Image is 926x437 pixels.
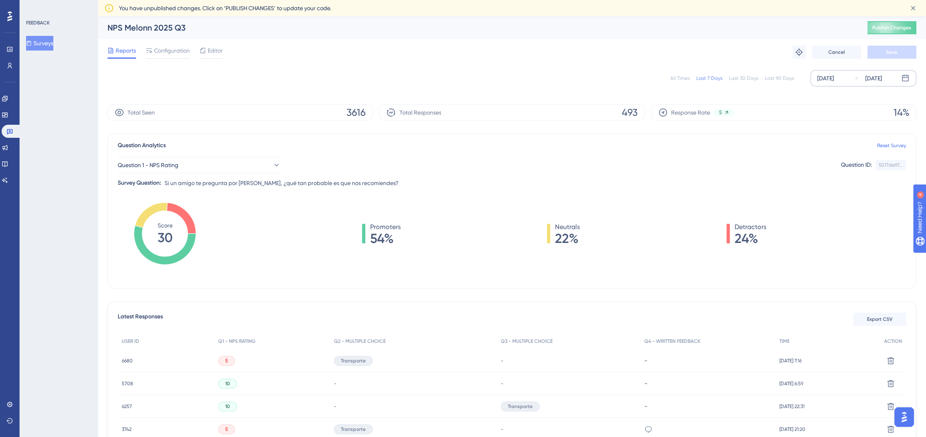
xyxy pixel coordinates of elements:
span: Configuration [154,46,190,55]
span: Question 1 - NPS Rating [118,160,178,170]
span: 24% [735,232,766,245]
span: 6257 [122,403,132,410]
span: Promoters [370,222,401,232]
span: [DATE] 7:16 [779,358,801,364]
span: Export CSV [867,316,893,322]
div: NPS Melonn 2025 Q3 [108,22,847,33]
span: TIME [779,338,789,344]
span: Transporte [341,426,366,433]
span: Si un amigo te pregunta por [PERSON_NAME], ¿qué tan probable es que nos recomiendes? [165,178,399,188]
span: 5 [225,358,228,364]
span: Save [886,49,897,55]
span: - [501,380,503,387]
span: - [334,403,336,410]
span: 10 [225,380,230,387]
div: Last 7 Days [696,75,722,82]
span: Q3 - MULTIPLE CHOICE [501,338,553,344]
div: Question ID: [841,160,872,170]
span: 6680 [122,358,133,364]
span: Q1 - NPS RATING [218,338,255,344]
div: - [644,357,771,364]
tspan: Score [158,222,173,229]
span: ACTION [884,338,902,344]
button: Cancel [812,46,861,59]
div: Survey Question: [118,178,161,188]
span: Need Help? [19,2,51,12]
span: - [501,426,503,433]
div: All Times [670,75,690,82]
span: Total Responses [399,108,441,117]
div: Last 90 Days [765,75,794,82]
span: 493 [622,106,638,119]
span: 3616 [347,106,366,119]
span: 5 [225,426,228,433]
span: Reports [116,46,136,55]
span: Latest Responses [118,312,163,327]
span: [DATE] 22:31 [779,403,804,410]
span: Transporte [508,403,533,410]
button: Surveys [26,36,53,51]
div: - [644,380,771,387]
span: 22% [555,232,580,245]
button: Question 1 - NPS Rating [118,157,281,173]
div: [DATE] [817,73,834,83]
span: USER ID [122,338,139,344]
span: Detractors [735,222,766,232]
iframe: UserGuiding AI Assistant Launcher [892,405,916,429]
span: [DATE] 6:59 [779,380,803,387]
div: 4 [57,4,59,11]
span: 5708 [122,380,133,387]
span: Question Analytics [118,141,166,150]
span: - [501,358,503,364]
span: Editor [208,46,223,55]
button: Export CSV [853,313,906,326]
span: [DATE] 21:20 [779,426,805,433]
span: 14% [893,106,909,119]
span: 5 [719,109,722,116]
span: - [334,380,336,387]
button: Publish Changes [867,21,916,34]
div: - [644,402,771,410]
div: FEEDBACK [26,20,50,26]
span: Transporte [341,358,366,364]
div: [DATE] [865,73,882,83]
span: You have unpublished changes. Click on ‘PUBLISH CHANGES’ to update your code. [119,3,331,13]
span: 3742 [122,426,132,433]
a: Reset Survey [877,142,906,149]
div: 5017de97... [879,162,902,168]
span: Q2 - MULTIPLE CHOICE [334,338,386,344]
span: Total Seen [127,108,155,117]
span: 10 [225,403,230,410]
span: Cancel [828,49,845,55]
span: Response Rate [671,108,710,117]
span: Q4 - WRITTEN FEEDBACK [644,338,700,344]
span: Neutrals [555,222,580,232]
div: Last 30 Days [729,75,758,82]
span: 54% [370,232,401,245]
tspan: 30 [158,230,173,245]
button: Save [867,46,916,59]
